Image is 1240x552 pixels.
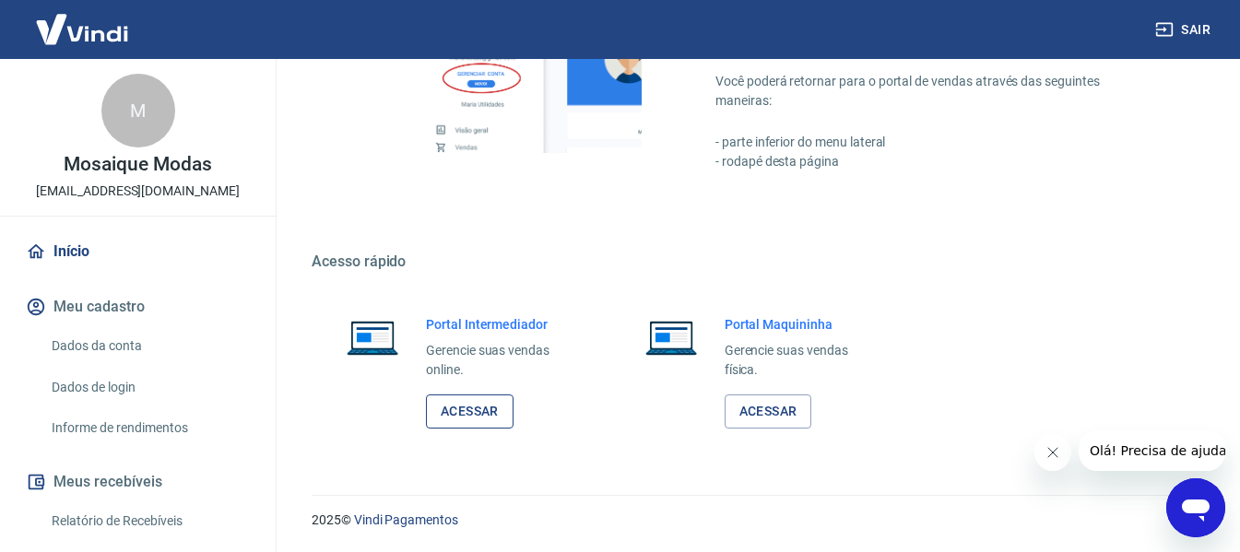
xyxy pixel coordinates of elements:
iframe: Fechar mensagem [1034,434,1071,471]
img: Vindi [22,1,142,57]
div: M [101,74,175,147]
a: Acessar [725,394,812,429]
h6: Portal Maquininha [725,315,876,334]
p: Gerencie suas vendas física. [725,341,876,380]
p: - rodapé desta página [715,152,1151,171]
a: Dados de login [44,369,254,406]
iframe: Mensagem da empresa [1079,430,1225,471]
h6: Portal Intermediador [426,315,577,334]
a: Acessar [426,394,514,429]
p: - parte inferior do menu lateral [715,133,1151,152]
button: Meus recebíveis [22,462,254,502]
a: Dados da conta [44,327,254,365]
p: Mosaique Modas [64,155,211,174]
h5: Acesso rápido [312,253,1196,271]
p: 2025 © [312,511,1196,530]
span: Olá! Precisa de ajuda? [11,13,155,28]
a: Relatório de Recebíveis [44,502,254,540]
a: Vindi Pagamentos [354,512,458,527]
p: Gerencie suas vendas online. [426,341,577,380]
img: Imagem de um notebook aberto [334,315,411,359]
a: Informe de rendimentos [44,409,254,447]
button: Sair [1151,13,1218,47]
a: Início [22,231,254,272]
img: Imagem de um notebook aberto [632,315,710,359]
p: [EMAIL_ADDRESS][DOMAIN_NAME] [36,182,240,201]
p: Você poderá retornar para o portal de vendas através das seguintes maneiras: [715,72,1151,111]
iframe: Botão para abrir a janela de mensagens [1166,478,1225,537]
button: Meu cadastro [22,287,254,327]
